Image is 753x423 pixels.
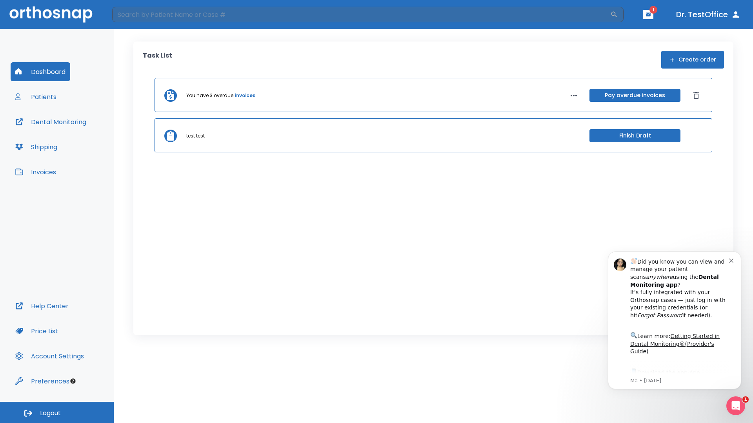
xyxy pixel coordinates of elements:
[69,378,76,385] div: Tooltip anchor
[649,6,657,14] span: 1
[11,87,61,106] button: Patients
[690,89,702,102] button: Dismiss
[11,112,91,131] button: Dental Monitoring
[9,6,93,22] img: Orthosnap
[186,132,205,139] p: test test
[11,296,73,315] button: Help Center
[40,409,61,418] span: Logout
[11,372,74,390] button: Preferences
[596,242,753,419] iframe: Intercom notifications message
[112,7,610,22] input: Search by Patient Name or Case #
[726,396,745,415] iframe: Intercom live chat
[589,89,680,102] button: Pay overdue invoices
[742,396,749,403] span: 1
[11,62,70,81] button: Dashboard
[11,322,63,340] button: Price List
[235,92,255,99] a: invoices
[11,163,61,181] button: Invoices
[143,51,172,69] p: Task List
[661,51,724,69] button: Create order
[11,137,62,156] button: Shipping
[589,129,680,142] button: Finish Draft
[673,7,744,22] button: Dr. TestOffice
[186,92,233,99] p: You have 3 overdue
[11,347,89,365] button: Account Settings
